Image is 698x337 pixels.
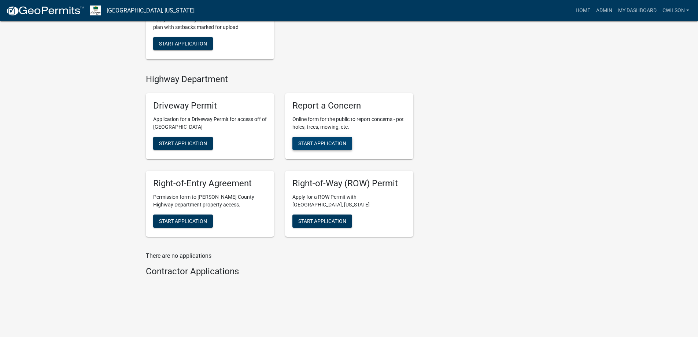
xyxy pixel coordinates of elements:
h5: Report a Concern [292,100,406,111]
a: My Dashboard [615,4,660,18]
button: Start Application [153,137,213,150]
a: Admin [593,4,615,18]
a: [GEOGRAPHIC_DATA], [US_STATE] [107,4,195,17]
span: Start Application [159,40,207,46]
h4: Contractor Applications [146,266,413,277]
span: Start Application [159,218,207,224]
p: Apply here for a sign permit. Please have a site plan with setbacks marked for upload [153,16,267,31]
a: cwilson [660,4,692,18]
a: Home [573,4,593,18]
h5: Right-of-Way (ROW) Permit [292,178,406,189]
h4: Highway Department [146,74,413,85]
p: Application for a Driveway Permit for access off of [GEOGRAPHIC_DATA] [153,116,267,131]
h5: Driveway Permit [153,100,267,111]
p: Apply for a ROW Permit with [GEOGRAPHIC_DATA], [US_STATE] [292,193,406,209]
span: Start Application [298,140,346,146]
img: Morgan County, Indiana [90,6,101,15]
span: Start Application [159,140,207,146]
span: Start Application [298,218,346,224]
p: Permission form to [PERSON_NAME] County Highway Department property access. [153,193,267,209]
button: Start Application [292,137,352,150]
button: Start Application [153,37,213,50]
wm-workflow-list-section: Contractor Applications [146,266,413,280]
h5: Right-of-Entry Agreement [153,178,267,189]
button: Start Application [292,215,352,228]
p: There are no applications [146,252,413,260]
button: Start Application [153,215,213,228]
p: Online form for the public to report concerns - pot holes, trees, mowing, etc. [292,116,406,131]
